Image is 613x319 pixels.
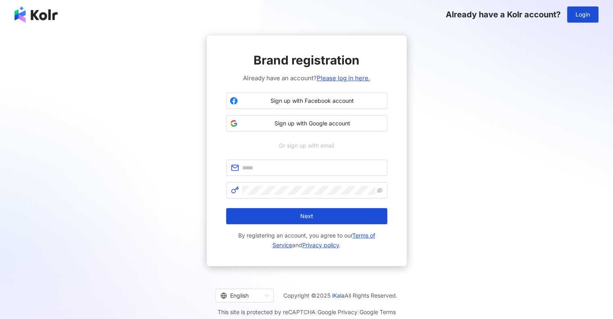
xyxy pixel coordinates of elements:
span: eye-invisible [377,188,382,193]
span: | [316,309,318,315]
img: logo [15,6,58,23]
span: Sign up with Google account [241,119,384,127]
a: Google Terms [359,309,396,315]
span: Sign up with Facebook account [241,97,384,105]
a: Google Privacy [318,309,357,315]
div: English [220,289,262,302]
span: Already have an account? [243,73,370,83]
button: Next [226,208,387,224]
span: This site is protected by reCAPTCHA [218,307,396,317]
button: Sign up with Facebook account [226,93,387,109]
span: Copyright © 2025 All Rights Reserved. [283,291,397,300]
span: Brand registration [254,52,359,69]
span: | [357,309,359,315]
span: Already have a Kolr account? [446,10,561,19]
span: Next [300,213,313,219]
span: Or sign up with email [273,141,340,150]
a: Please log in here. [317,74,370,82]
button: Sign up with Google account [226,115,387,131]
a: Privacy policy [302,242,339,248]
span: Login [576,11,590,18]
a: iKala [332,292,345,299]
button: Login [567,6,598,23]
span: By registering an account, you agree to our and . [226,231,387,250]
